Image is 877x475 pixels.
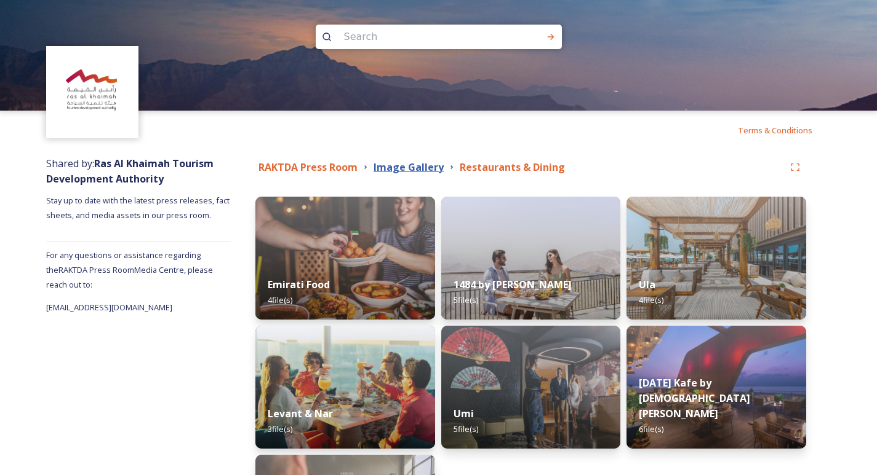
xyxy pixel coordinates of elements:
strong: Emirati Food [268,278,330,291]
strong: [DATE] Kafe by [DEMOGRAPHIC_DATA][PERSON_NAME] [639,376,750,420]
img: f62812e3-d477-49f2-b4ed-08b85ad8cb00.jpg [441,197,621,320]
span: 5 file(s) [454,423,478,434]
span: 6 file(s) [639,423,663,434]
img: Logo_RAKTDA_RGB-01.png [48,48,137,137]
input: Search [338,23,507,50]
span: 5 file(s) [454,294,478,305]
strong: Umi [454,407,474,420]
strong: Ras Al Khaimah Tourism Development Authority [46,157,214,186]
img: af58c99f-5687-4d86-8521-6f7de43b2b8c.jpg [627,326,806,449]
span: Stay up to date with the latest press releases, fact sheets, and media assets in our press room. [46,195,231,221]
strong: RAKTDA Press Room [258,160,358,174]
strong: Ula [639,278,655,291]
a: Terms & Conditions [738,123,831,138]
strong: Restaurants & Dining [460,160,565,174]
strong: Image Gallery [374,160,444,174]
span: 4 file(s) [268,294,292,305]
span: [EMAIL_ADDRESS][DOMAIN_NAME] [46,302,172,313]
span: For any questions or assistance regarding the RAKTDA Press Room Media Centre, please reach out to: [46,249,213,290]
span: Shared by: [46,157,214,186]
strong: 1484 by [PERSON_NAME] [454,278,572,291]
strong: Levant & Nar [268,407,333,420]
img: 0cb90c9f-e238-4d4c-b8be-620ee75f3c1f.jpg [255,326,435,449]
span: 4 file(s) [639,294,663,305]
img: 1e2be673-0003-4fe6-ac09-615d24704b07.jpg [441,326,621,449]
img: d248327c-1ab2-4893-9870-150fee30a648.jpg [627,197,806,320]
span: Terms & Conditions [738,125,812,136]
img: d36d2355-c23c-4ad7-81c7-64b1c23550e0.jpg [255,197,435,320]
span: 3 file(s) [268,423,292,434]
